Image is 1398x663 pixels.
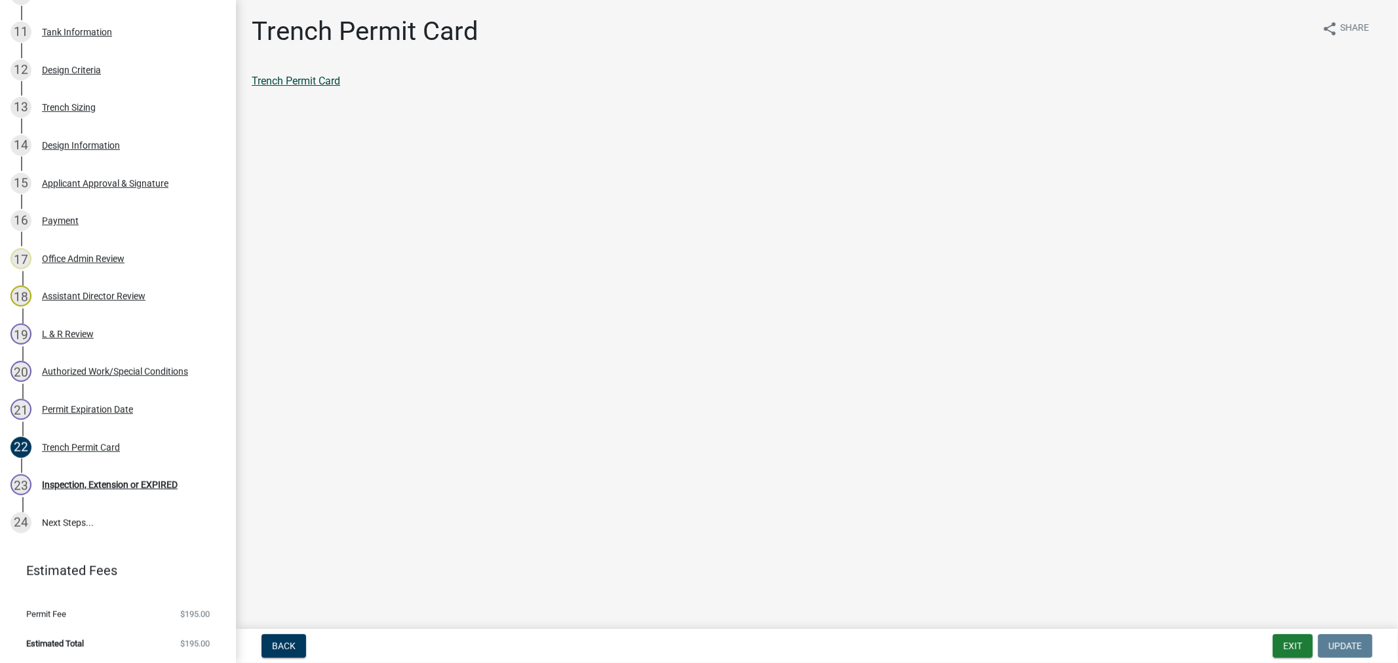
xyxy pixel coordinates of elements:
[42,216,79,225] div: Payment
[42,254,125,263] div: Office Admin Review
[10,210,31,231] div: 16
[10,97,31,118] div: 13
[10,437,31,458] div: 22
[1329,641,1362,651] span: Update
[10,248,31,269] div: 17
[10,135,31,156] div: 14
[10,512,31,533] div: 24
[1311,16,1380,41] button: shareShare
[42,480,178,489] div: Inspection, Extension or EXPIRED
[1318,634,1372,658] button: Update
[180,639,210,648] span: $195.00
[42,28,112,37] div: Tank Information
[272,641,296,651] span: Back
[10,361,31,382] div: 20
[42,141,120,150] div: Design Information
[42,179,168,188] div: Applicant Approval & Signature
[42,367,188,376] div: Authorized Work/Special Conditions
[42,405,133,414] div: Permit Expiration Date
[10,60,31,81] div: 12
[262,634,306,658] button: Back
[1273,634,1313,658] button: Exit
[252,16,478,47] h1: Trench Permit Card
[1340,21,1369,37] span: Share
[180,610,210,618] span: $195.00
[42,66,101,75] div: Design Criteria
[1322,21,1338,37] i: share
[10,286,31,307] div: 18
[10,22,31,43] div: 11
[10,558,215,584] a: Estimated Fees
[26,610,66,618] span: Permit Fee
[10,324,31,345] div: 19
[10,399,31,420] div: 21
[10,173,31,194] div: 15
[26,639,84,648] span: Estimated Total
[10,474,31,495] div: 23
[252,75,340,87] a: Trench Permit Card
[42,103,96,112] div: Trench Sizing
[42,330,94,339] div: L & R Review
[42,292,146,301] div: Assistant Director Review
[42,443,120,452] div: Trench Permit Card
